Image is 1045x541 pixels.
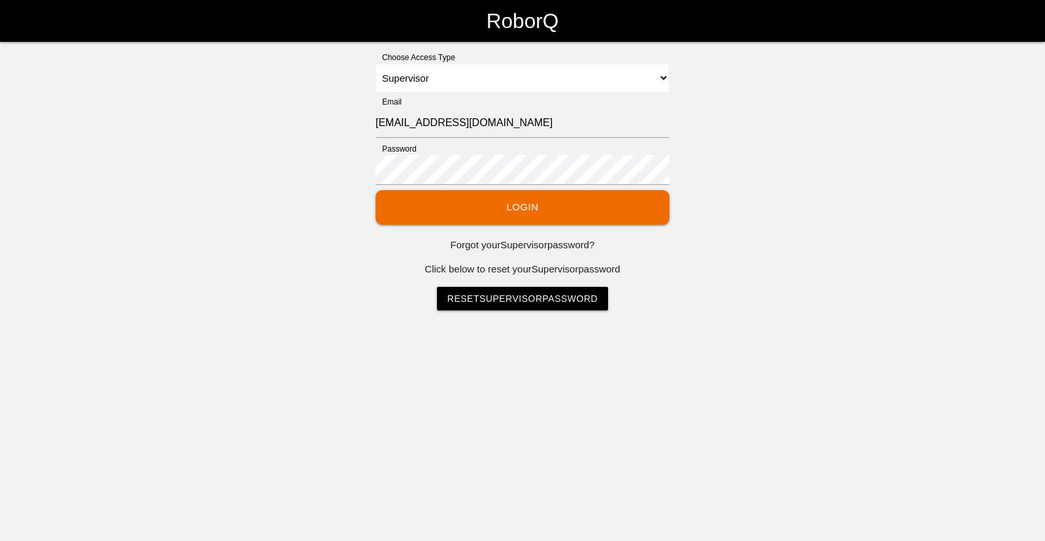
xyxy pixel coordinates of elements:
a: ResetSupervisorPassword [437,287,608,310]
label: Password [376,143,417,155]
label: Email [376,96,402,108]
p: Click below to reset your Supervisor password [376,262,669,277]
p: Forgot your Supervisor password? [376,238,669,253]
button: Login [376,190,669,225]
label: Choose Access Type [376,52,455,63]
